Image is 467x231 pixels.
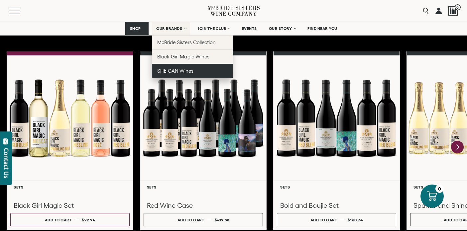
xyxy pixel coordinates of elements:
[157,68,193,74] span: SHE CAN Wines
[242,26,257,31] span: EVENTS
[140,51,267,230] a: Red Wine Case Sets Red Wine Case Add to cart $419.88
[307,26,337,31] span: FIND NEAR YOU
[198,26,226,31] span: JOIN THE CLUB
[265,22,300,35] a: OUR STORY
[273,51,400,230] a: Bold & Boujie Red Wine Set Sets Bold and Boujie Set Add to cart $160.94
[238,22,261,35] a: EVENTS
[3,148,10,178] div: Contact Us
[157,39,216,45] span: McBride Sisters Collection
[348,218,363,222] span: $160.94
[280,201,393,210] h3: Bold and Boujie Set
[277,213,396,226] button: Add to cart $160.94
[14,201,126,210] h3: Black Girl Magic Set
[152,22,190,35] a: OUR BRANDS
[9,8,33,14] button: Mobile Menu Trigger
[269,26,292,31] span: OUR STORY
[152,64,233,78] a: SHE CAN Wines
[152,35,233,49] a: McBride Sisters Collection
[14,185,126,189] h6: Sets
[157,54,209,59] span: Black Girl Magic Wines
[310,215,337,225] div: Add to cart
[455,4,461,10] span: 0
[193,22,234,35] a: JOIN THE CLUB
[280,185,393,189] h6: Sets
[130,26,141,31] span: SHOP
[215,218,229,222] span: $419.88
[45,215,72,225] div: Add to cart
[435,185,444,193] div: 0
[303,22,342,35] a: FIND NEAR YOU
[125,22,149,35] a: SHOP
[152,49,233,64] a: Black Girl Magic Wines
[147,185,260,189] h6: Sets
[156,26,182,31] span: OUR BRANDS
[82,218,95,222] span: $92.94
[144,213,263,226] button: Add to cart $419.88
[177,215,204,225] div: Add to cart
[147,201,260,210] h3: Red Wine Case
[10,213,130,226] button: Add to cart $92.94
[451,141,464,153] button: Next
[7,51,133,230] a: Black Girl Magic Set Sets Black Girl Magic Set Add to cart $92.94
